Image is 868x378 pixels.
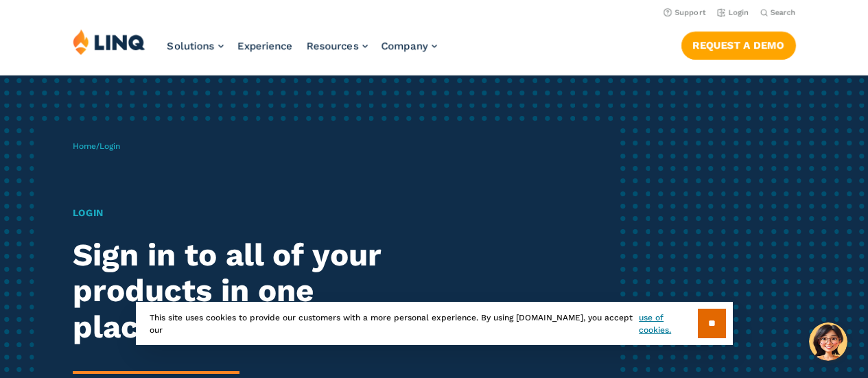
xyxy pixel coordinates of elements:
[307,40,359,52] span: Resources
[809,322,847,361] button: Hello, have a question? Let’s chat.
[382,40,437,52] a: Company
[664,8,706,17] a: Support
[73,141,96,151] a: Home
[167,40,224,52] a: Solutions
[717,8,749,17] a: Login
[167,29,437,74] nav: Primary Navigation
[167,40,215,52] span: Solutions
[760,8,796,18] button: Open Search Bar
[382,40,428,52] span: Company
[99,141,120,151] span: Login
[639,311,697,336] a: use of cookies.
[681,32,796,59] a: Request a Demo
[307,40,368,52] a: Resources
[73,206,407,220] h1: Login
[681,29,796,59] nav: Button Navigation
[73,141,120,151] span: /
[136,302,733,345] div: This site uses cookies to provide our customers with a more personal experience. By using [DOMAIN...
[73,29,145,55] img: LINQ | K‑12 Software
[237,40,293,52] a: Experience
[771,8,796,17] span: Search
[73,237,407,346] h2: Sign in to all of your products in one place.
